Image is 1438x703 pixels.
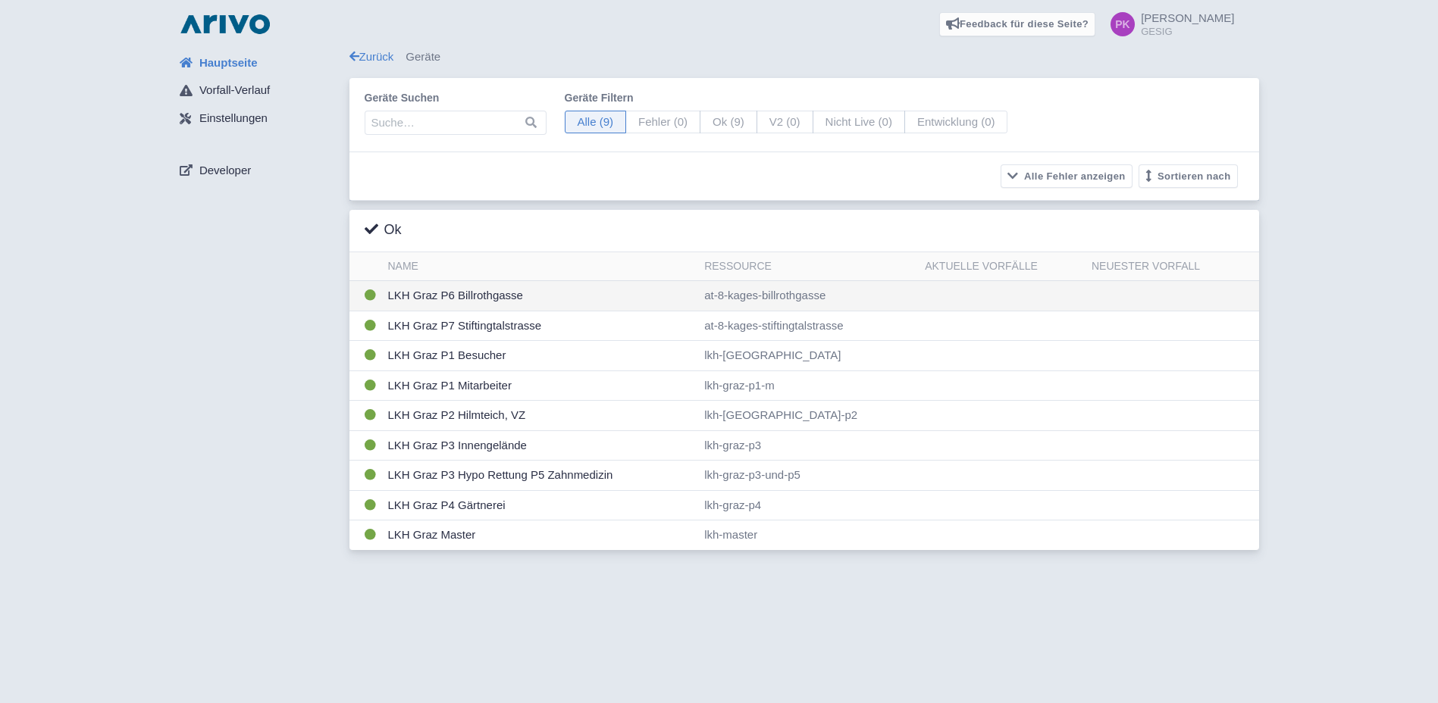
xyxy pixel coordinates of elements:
span: Vorfall-Verlauf [199,82,270,99]
th: Aktuelle Vorfälle [919,252,1086,281]
td: LKH Graz P4 Gärtnerei [382,490,699,520]
td: at-8-kages-stiftingtalstrasse [698,311,919,341]
span: Alle (9) [565,111,627,134]
a: [PERSON_NAME] GESIG [1101,12,1234,36]
td: LKH Graz P2 Hilmteich, VZ [382,401,699,431]
td: lkh-graz-p3-und-p5 [698,461,919,491]
span: Ok (9) [700,111,757,134]
label: Geräte suchen [365,90,547,106]
a: Feedback für diese Seite? [939,12,1096,36]
td: lkh-[GEOGRAPHIC_DATA]-p2 [698,401,919,431]
td: lkh-graz-p3 [698,430,919,461]
td: LKH Graz P6 Billrothgasse [382,281,699,311]
td: lkh-master [698,520,919,550]
img: logo [177,12,274,36]
span: Nicht Live (0) [813,111,905,134]
th: Ressource [698,252,919,281]
span: [PERSON_NAME] [1141,11,1234,24]
span: Fehler (0) [625,111,700,134]
td: lkh-graz-p1-m [698,370,919,401]
span: V2 (0) [757,111,813,134]
h3: Ok [365,222,402,239]
td: LKH Graz P3 Innengelände [382,430,699,461]
td: lkh-[GEOGRAPHIC_DATA] [698,341,919,371]
a: Developer [168,156,349,185]
td: LKH Graz P3 Hypo Rettung P5 Zahnmedizin [382,461,699,491]
a: Einstellungen [168,105,349,133]
a: Zurück [349,50,394,63]
span: Hauptseite [199,55,258,72]
a: Vorfall-Verlauf [168,77,349,105]
span: Einstellungen [199,110,268,127]
input: Suche… [365,111,547,135]
th: Neuester Vorfall [1086,252,1259,281]
span: Entwicklung (0) [904,111,1008,134]
td: lkh-graz-p4 [698,490,919,520]
label: Geräte filtern [565,90,1008,106]
span: Developer [199,162,251,180]
button: Alle Fehler anzeigen [1001,164,1133,188]
td: LKH Graz Master [382,520,699,550]
button: Sortieren nach [1139,164,1238,188]
div: Geräte [349,48,1259,66]
td: LKH Graz P1 Besucher [382,341,699,371]
td: at-8-kages-billrothgasse [698,281,919,311]
small: GESIG [1141,27,1234,36]
td: LKH Graz P7 Stiftingtalstrasse [382,311,699,341]
td: LKH Graz P1 Mitarbeiter [382,370,699,401]
a: Hauptseite [168,48,349,77]
th: Name [382,252,699,281]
